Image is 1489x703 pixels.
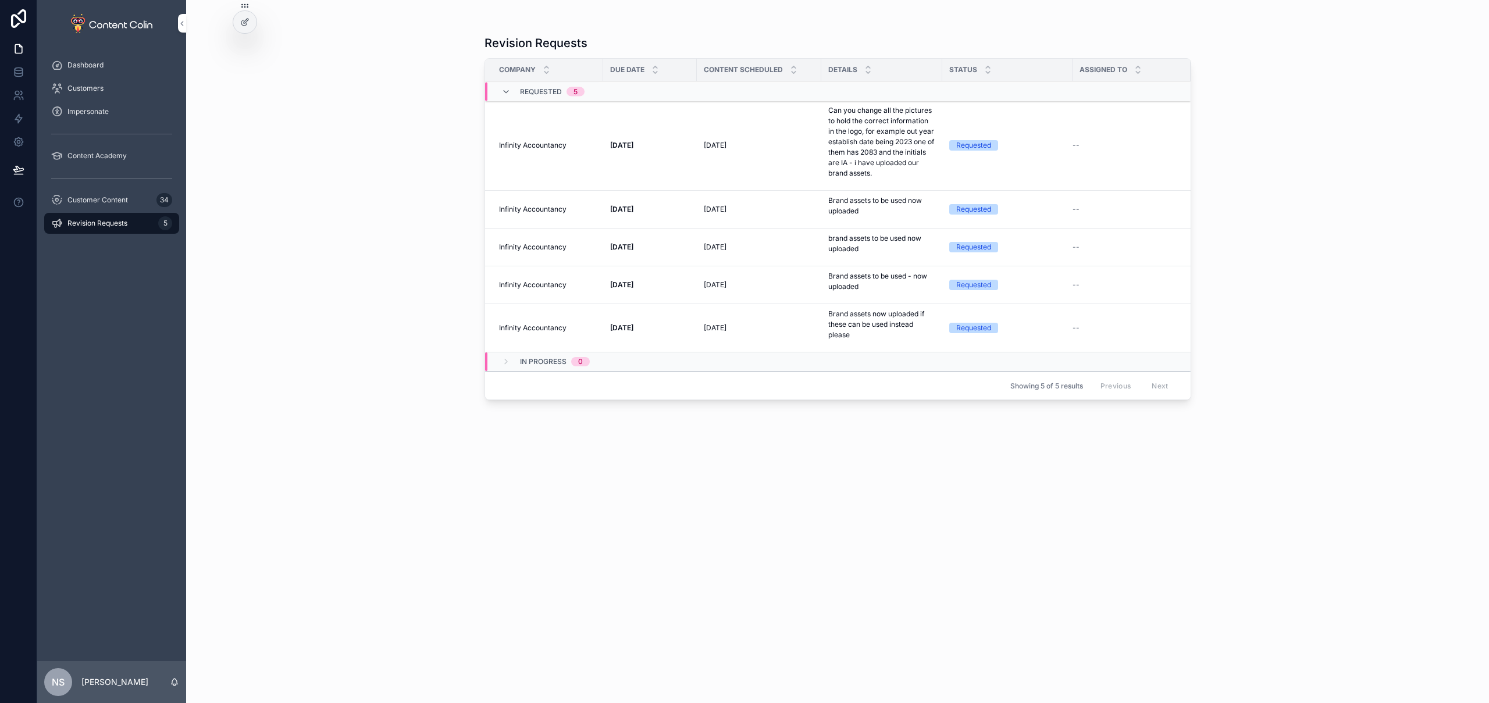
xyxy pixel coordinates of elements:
[610,242,690,252] a: [DATE]
[1073,242,1080,252] span: --
[704,280,814,290] a: [DATE]
[956,242,991,252] div: Requested
[499,323,596,333] a: Infinity Accountancy
[158,216,172,230] div: 5
[520,357,567,366] span: In Progress
[610,242,633,251] strong: [DATE]
[44,213,179,234] a: Revision Requests5
[499,205,596,214] a: Infinity Accountancy
[44,55,179,76] a: Dashboard
[828,195,935,216] p: Brand assets to be used now uploaded
[1073,242,1177,252] a: --
[44,145,179,166] a: Content Academy
[828,271,935,299] a: Brand assets to be used - now uploaded
[828,233,935,261] a: brand assets to be used now uploaded
[1073,323,1177,333] a: --
[44,78,179,99] a: Customers
[499,65,536,74] span: Company
[499,141,567,150] span: Infinity Accountancy
[949,140,1066,151] a: Requested
[949,204,1066,215] a: Requested
[828,309,935,347] a: Brand assets now uploaded if these can be used instead please
[81,676,148,688] p: [PERSON_NAME]
[1073,141,1177,150] a: --
[610,323,633,332] strong: [DATE]
[67,151,127,160] span: Content Academy
[67,60,104,70] span: Dashboard
[67,219,127,228] span: Revision Requests
[610,141,690,150] a: [DATE]
[67,84,104,93] span: Customers
[828,65,857,74] span: Details
[949,242,1066,252] a: Requested
[704,323,726,333] span: [DATE]
[1080,65,1127,74] span: Assigned To
[610,280,633,289] strong: [DATE]
[828,105,935,179] p: Can you change all the pictures to hold the correct information in the logo, for example out year...
[37,47,186,249] div: scrollable content
[828,233,935,254] p: brand assets to be used now uploaded
[499,242,567,252] span: Infinity Accountancy
[949,65,977,74] span: Status
[704,242,726,252] span: [DATE]
[610,280,690,290] a: [DATE]
[578,357,583,366] div: 0
[704,323,814,333] a: [DATE]
[704,242,814,252] a: [DATE]
[499,205,567,214] span: Infinity Accountancy
[610,205,690,214] a: [DATE]
[1010,381,1083,391] span: Showing 5 of 5 results
[1073,141,1080,150] span: --
[610,141,633,149] strong: [DATE]
[573,87,578,97] div: 5
[1073,323,1080,333] span: --
[1073,280,1177,290] a: --
[704,280,726,290] span: [DATE]
[1073,205,1177,214] a: --
[704,65,783,74] span: Content Scheduled
[1073,280,1080,290] span: --
[44,190,179,210] a: Customer Content34
[610,205,633,213] strong: [DATE]
[67,195,128,205] span: Customer Content
[520,87,562,97] span: Requested
[956,204,991,215] div: Requested
[828,105,935,185] a: Can you change all the pictures to hold the correct information in the logo, for example out year...
[610,323,690,333] a: [DATE]
[704,141,814,150] a: [DATE]
[949,323,1066,333] a: Requested
[956,323,991,333] div: Requested
[44,101,179,122] a: Impersonate
[499,242,596,252] a: Infinity Accountancy
[704,205,726,214] span: [DATE]
[67,107,109,116] span: Impersonate
[704,205,814,214] a: [DATE]
[610,65,644,74] span: Due Date
[52,675,65,689] span: NS
[828,195,935,223] a: Brand assets to be used now uploaded
[956,280,991,290] div: Requested
[1073,205,1080,214] span: --
[485,35,587,51] h1: Revision Requests
[499,141,596,150] a: Infinity Accountancy
[499,323,567,333] span: Infinity Accountancy
[499,280,567,290] span: Infinity Accountancy
[956,140,991,151] div: Requested
[949,280,1066,290] a: Requested
[828,309,935,340] p: Brand assets now uploaded if these can be used instead please
[71,14,152,33] img: App logo
[156,193,172,207] div: 34
[499,280,596,290] a: Infinity Accountancy
[828,271,935,292] p: Brand assets to be used - now uploaded
[704,141,726,150] span: [DATE]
